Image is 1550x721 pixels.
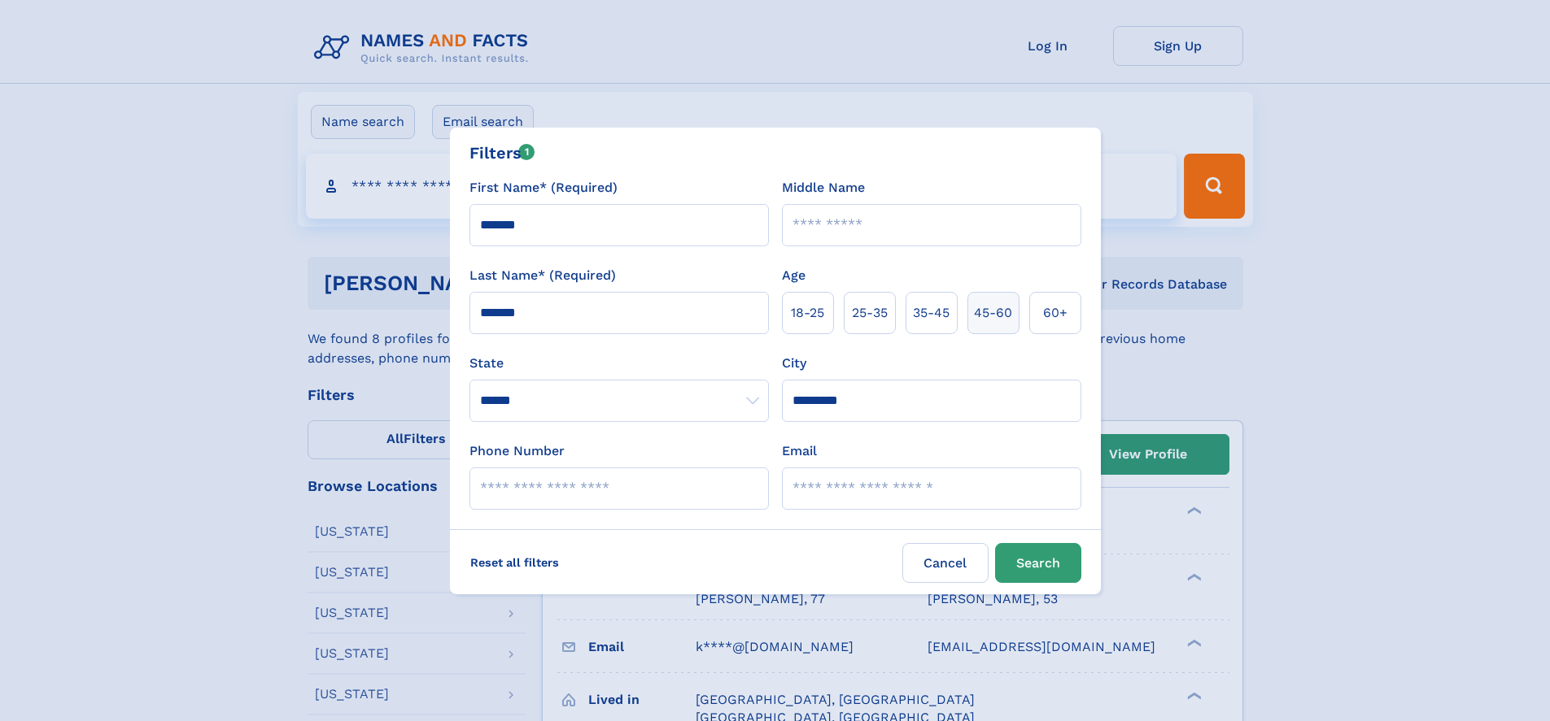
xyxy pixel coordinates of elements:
label: State [469,354,769,373]
label: First Name* (Required) [469,178,618,198]
button: Search [995,543,1081,583]
span: 45‑60 [974,303,1012,323]
label: Cancel [902,543,989,583]
div: Filters [469,141,535,165]
label: Middle Name [782,178,865,198]
label: Age [782,266,806,285]
label: City [782,354,806,373]
label: Email [782,441,817,461]
span: 35‑45 [913,303,950,323]
span: 25‑35 [852,303,888,323]
label: Phone Number [469,441,565,461]
span: 60+ [1043,303,1068,323]
span: 18‑25 [791,303,824,323]
label: Reset all filters [460,543,570,582]
label: Last Name* (Required) [469,266,616,285]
